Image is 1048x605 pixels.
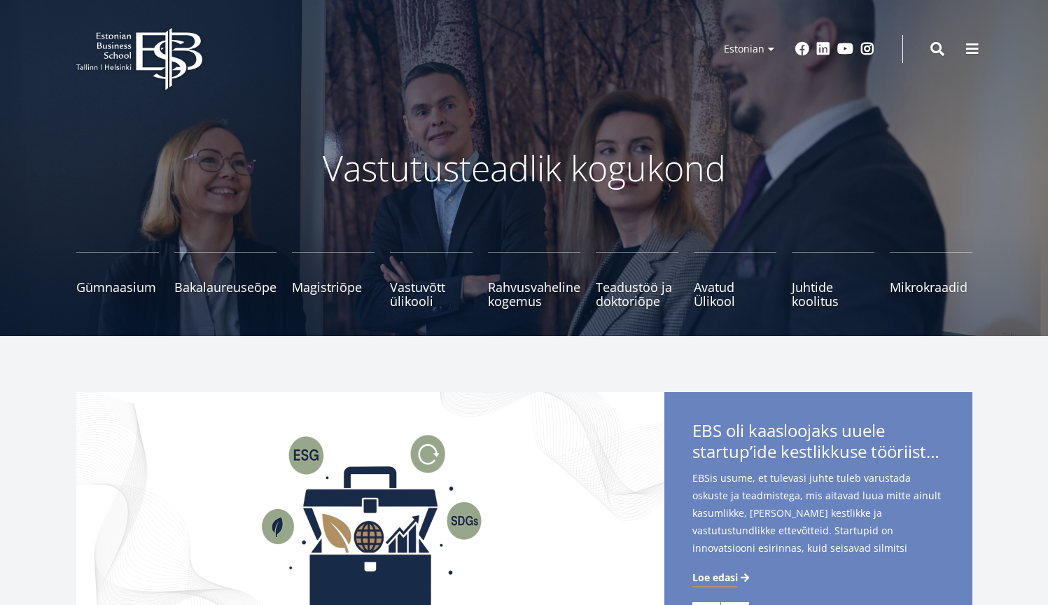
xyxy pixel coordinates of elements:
[692,571,738,585] span: Loe edasi
[390,252,473,308] a: Vastuvõtt ülikooli
[596,280,678,308] span: Teadustöö ja doktoriõpe
[692,420,944,466] span: EBS oli kaasloojaks uuele
[792,252,874,308] a: Juhtide koolitus
[694,280,776,308] span: Avatud Ülikool
[292,252,375,308] a: Magistriõpe
[816,42,830,56] a: Linkedin
[692,469,944,579] span: EBSis usume, et tulevasi juhte tuleb varustada oskuste ja teadmistega, mis aitavad luua mitte ain...
[694,252,776,308] a: Avatud Ülikool
[174,280,277,294] span: Bakalaureuseõpe
[860,42,874,56] a: Instagram
[890,252,972,308] a: Mikrokraadid
[488,280,580,308] span: Rahvusvaheline kogemus
[174,252,277,308] a: Bakalaureuseõpe
[692,571,752,585] a: Loe edasi
[292,280,375,294] span: Magistriõpe
[390,280,473,308] span: Vastuvõtt ülikooli
[488,252,580,308] a: Rahvusvaheline kogemus
[76,252,159,308] a: Gümnaasium
[596,252,678,308] a: Teadustöö ja doktoriõpe
[890,280,972,294] span: Mikrokraadid
[76,280,159,294] span: Gümnaasium
[692,441,944,462] span: startup’ide kestlikkuse tööriistakastile
[792,280,874,308] span: Juhtide koolitus
[795,42,809,56] a: Facebook
[837,42,853,56] a: Youtube
[153,147,895,189] p: Vastutusteadlik kogukond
